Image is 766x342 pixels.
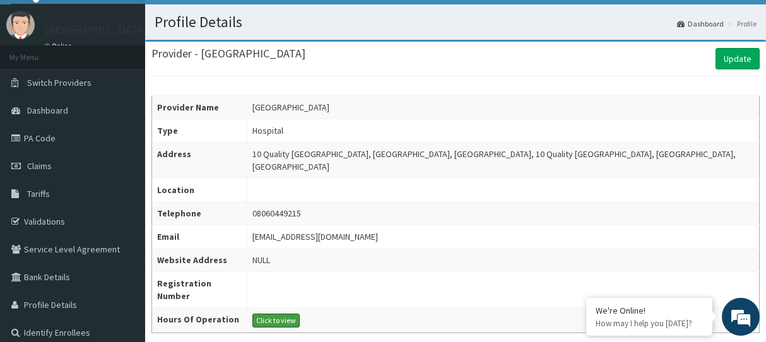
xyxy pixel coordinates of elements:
th: Location [152,179,247,202]
span: Tariffs [27,188,50,199]
div: 08060449215 [252,207,301,220]
a: Dashboard [677,18,724,29]
div: Hospital [252,124,283,137]
div: 10 Quality [GEOGRAPHIC_DATA], [GEOGRAPHIC_DATA], [GEOGRAPHIC_DATA], 10 Quality [GEOGRAPHIC_DATA],... [252,148,754,173]
a: Update [716,48,760,69]
div: Chat with us now [66,71,212,87]
div: NULL [252,254,270,266]
div: [EMAIL_ADDRESS][DOMAIN_NAME] [252,230,378,243]
th: Website Address [152,249,247,272]
div: Minimize live chat window [207,6,237,37]
th: Type [152,119,247,143]
th: Telephone [152,202,247,225]
p: [GEOGRAPHIC_DATA] [44,24,148,35]
h1: Profile Details [155,14,757,30]
h3: Provider - [GEOGRAPHIC_DATA] [151,48,305,59]
th: Hours Of Operation [152,308,247,333]
span: Switch Providers [27,77,91,88]
span: Dashboard [27,105,68,116]
img: User Image [6,11,35,39]
a: Online [44,42,74,50]
img: d_794563401_company_1708531726252_794563401 [23,63,51,95]
th: Registration Number [152,272,247,308]
th: Provider Name [152,96,247,119]
li: Profile [725,18,757,29]
span: We're online! [73,95,174,223]
th: Address [152,143,247,179]
th: Email [152,225,247,249]
button: Click to view [252,314,300,327]
div: [GEOGRAPHIC_DATA] [252,101,329,114]
span: Claims [27,160,52,172]
div: We're Online! [596,305,703,316]
textarea: Type your message and hit 'Enter' [6,217,240,261]
p: How may I help you today? [596,318,703,329]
